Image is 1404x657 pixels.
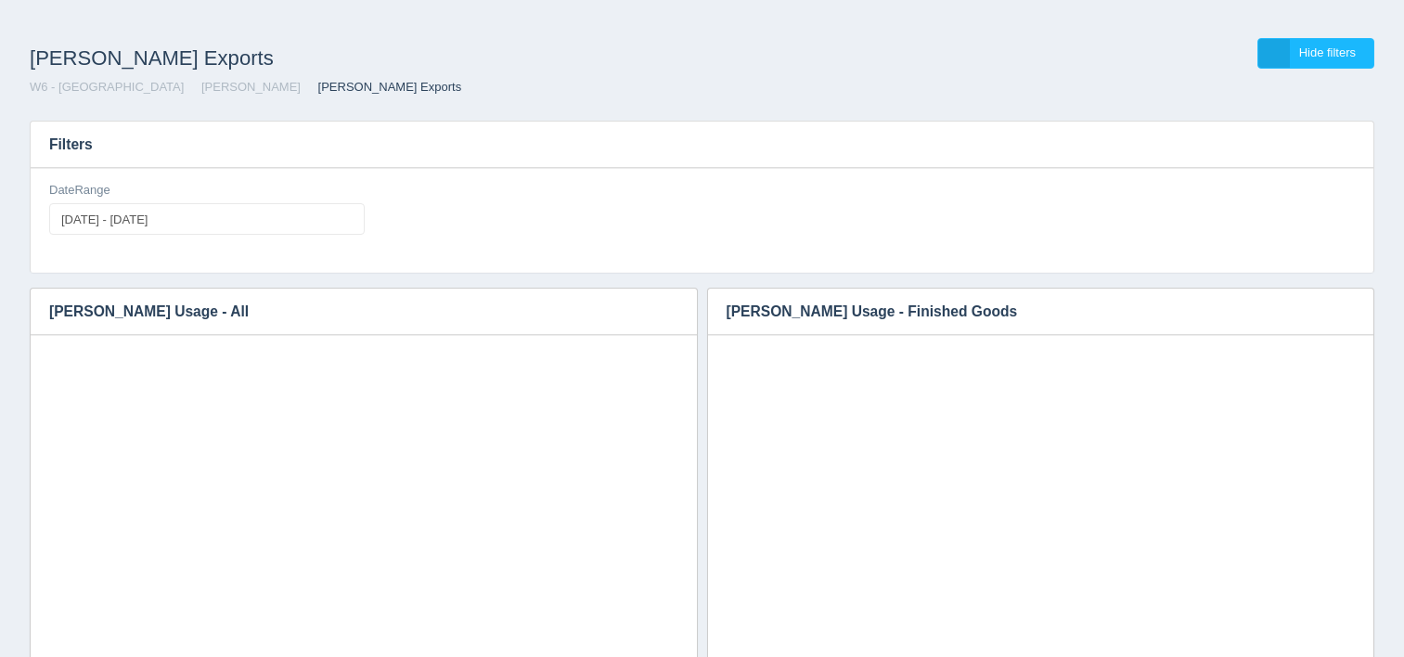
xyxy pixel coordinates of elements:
h3: Filters [31,122,1373,168]
h3: [PERSON_NAME] Usage - All [31,289,669,335]
a: [PERSON_NAME] [201,80,301,94]
h1: [PERSON_NAME] Exports [30,38,702,79]
li: [PERSON_NAME] Exports [304,79,462,97]
a: Hide filters [1257,38,1374,69]
a: W6 - [GEOGRAPHIC_DATA] [30,80,184,94]
h3: [PERSON_NAME] Usage - Finished Goods [708,289,1346,335]
label: DateRange [49,182,110,200]
span: Hide filters [1299,45,1356,59]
